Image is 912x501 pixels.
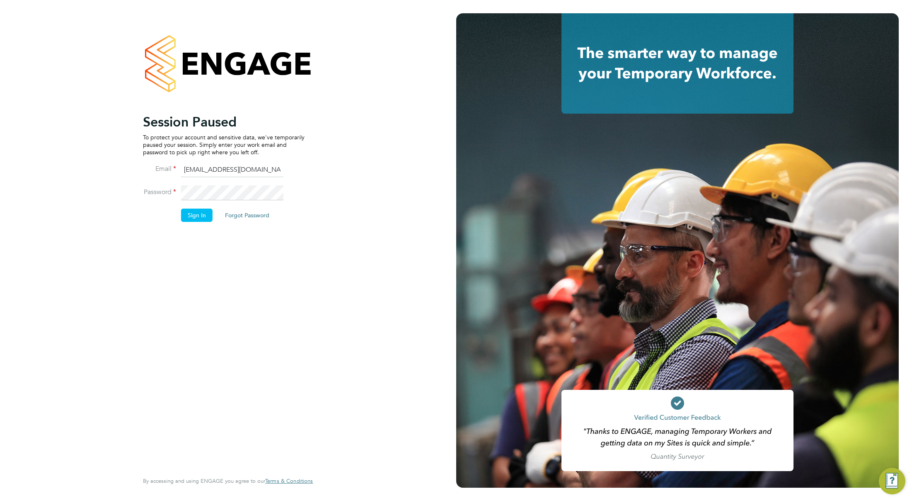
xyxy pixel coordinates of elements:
[181,209,213,222] button: Sign In
[143,114,305,130] h2: Session Paused
[265,478,313,484] a: Terms & Conditions
[143,134,305,156] p: To protect your account and sensitive data, we've temporarily paused your session. Simply enter y...
[143,165,176,173] label: Email
[218,209,276,222] button: Forgot Password
[879,468,905,494] button: Engage Resource Center
[181,163,283,178] input: Enter your work email...
[143,477,313,484] span: By accessing and using ENGAGE you agree to our
[143,188,176,197] label: Password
